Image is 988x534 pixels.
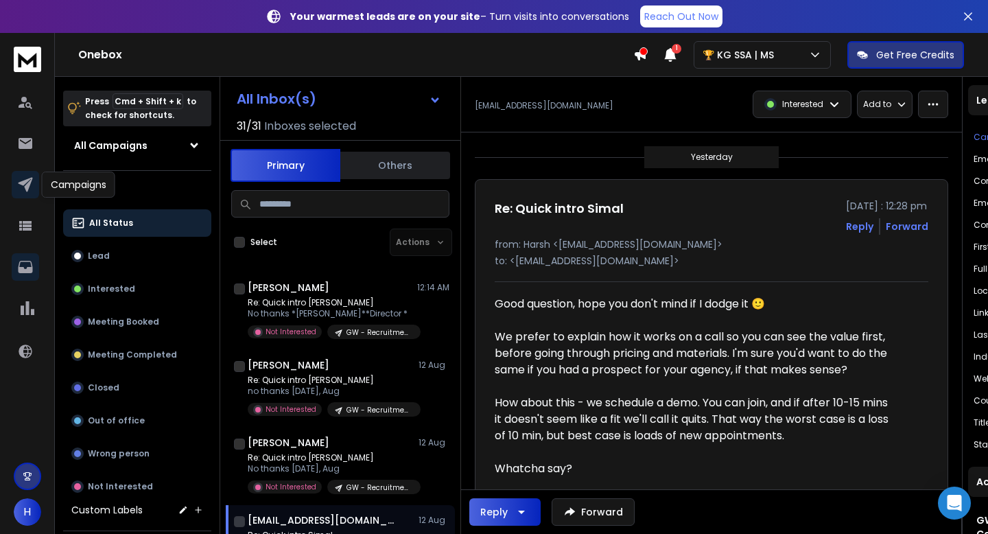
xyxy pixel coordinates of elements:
h3: Inboxes selected [264,118,356,135]
h1: [PERSON_NAME] [248,281,329,294]
h1: All Inbox(s) [237,92,316,106]
button: Get Free Credits [847,41,964,69]
p: Meeting Booked [88,316,159,327]
button: Meeting Booked [63,308,211,336]
label: Select [250,237,277,248]
button: Primary [231,149,340,182]
p: no thanks [DATE], Aug [248,386,412,397]
div: Campaigns [42,172,115,198]
div: Good question, hope you don't mind if I dodge it 🙂 [495,296,895,329]
h1: Re: Quick intro Simal [495,199,624,218]
p: No thanks *[PERSON_NAME]**Director * [248,308,412,319]
p: 🏆 KG SSA | MS [703,48,779,62]
button: All Campaigns [63,132,211,159]
div: We prefer to explain how it works on a call so you can see the value first, before going through ... [495,329,895,395]
p: Not Interested [266,404,316,415]
button: Interested [63,275,211,303]
p: Reach Out Now [644,10,718,23]
button: H [14,498,41,526]
h3: Filters [63,182,211,201]
p: No thanks [DATE], Aug [248,463,412,474]
p: Closed [88,382,119,393]
p: Not Interested [266,327,316,337]
button: Forward [552,498,635,526]
div: Forward [886,220,928,233]
p: Get Free Credits [876,48,954,62]
p: GW - Recruitment - US | Connector Angle [346,483,412,493]
h1: [PERSON_NAME] [248,358,329,372]
p: – Turn visits into conversations [290,10,629,23]
button: Reply [469,498,541,526]
button: Not Interested [63,473,211,500]
p: Re: Quick intro [PERSON_NAME] [248,297,412,308]
span: 31 / 31 [237,118,261,135]
div: Reply [480,505,508,519]
p: to: <[EMAIL_ADDRESS][DOMAIN_NAME]> [495,254,928,268]
h1: [PERSON_NAME] [248,436,329,450]
button: Others [340,150,450,181]
button: Out of office [63,407,211,434]
p: Press to check for shortcuts. [85,95,196,122]
p: Yesterday [691,152,733,163]
div: How about this - we schedule a demo. You can join, and if after 10-15 mins it doesn't seem like a... [495,395,895,461]
p: Meeting Completed [88,349,177,360]
p: GW - Recruitment - [GEOGRAPHIC_DATA] | Connector Angle [346,327,412,338]
p: Interested [782,99,823,110]
img: logo [14,47,41,72]
h1: [EMAIL_ADDRESS][DOMAIN_NAME] [248,513,399,527]
p: Wrong person [88,448,150,459]
p: 12 Aug [419,360,449,371]
p: 12 Aug [419,437,449,448]
h1: All Campaigns [74,139,148,152]
p: [EMAIL_ADDRESS][DOMAIN_NAME] [475,100,613,111]
button: Closed [63,374,211,402]
p: from: Harsh <[EMAIL_ADDRESS][DOMAIN_NAME]> [495,237,928,251]
button: Reply [846,220,873,233]
h3: Custom Labels [71,503,143,517]
p: All Status [89,218,133,229]
p: Add to [863,99,891,110]
button: Wrong person [63,440,211,467]
p: Out of office [88,415,145,426]
a: Reach Out Now [640,5,722,27]
strong: Your warmest leads are on your site [290,10,480,23]
span: Cmd + Shift + k [113,93,183,109]
button: Meeting Completed [63,341,211,369]
div: Whatcha say? [495,461,895,477]
p: Re: Quick intro [PERSON_NAME] [248,452,412,463]
p: 12 Aug [419,515,449,526]
button: All Status [63,209,211,237]
p: Lead [88,251,110,262]
p: [DATE] : 12:28 pm [846,199,928,213]
p: Not Interested [266,482,316,492]
div: Open Intercom Messenger [938,487,971,520]
p: Re: Quick intro [PERSON_NAME] [248,375,412,386]
p: Not Interested [88,481,153,492]
p: GW - Recruitment - US | Connector Angle [346,405,412,415]
p: 12:14 AM [417,282,449,293]
p: Interested [88,283,135,294]
button: All Inbox(s) [226,85,452,113]
button: Lead [63,242,211,270]
span: 1 [672,44,681,54]
h1: Onebox [78,47,633,63]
